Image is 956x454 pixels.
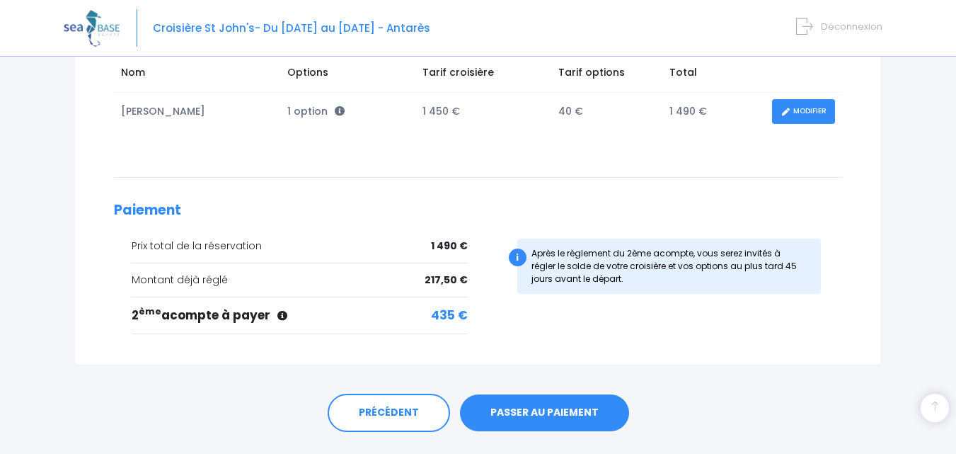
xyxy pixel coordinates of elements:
h2: Paiement [114,203,842,219]
div: 2 acompte à payer [132,307,468,325]
sup: ème [139,305,161,317]
a: MODIFIER [772,99,835,124]
div: Après le règlement du 2ème acompte, vous serez invités à régler le solde de votre croisière et vo... [517,239,822,294]
td: 1 450 € [416,92,552,131]
span: Croisière St John's- Du [DATE] au [DATE] - Antarès [153,21,430,35]
span: 217,50 € [425,273,468,288]
a: PRÉCÉDENT [328,394,450,432]
td: Options [281,58,416,92]
td: Tarif croisière [416,58,552,92]
span: Déconnexion [821,20,882,33]
td: [PERSON_NAME] [114,92,281,131]
div: Montant déjà réglé [132,273,468,288]
td: 1 490 € [662,92,765,131]
td: 40 € [551,92,662,131]
a: PASSER AU PAIEMENT [460,395,629,431]
span: 435 € [431,307,468,325]
span: 1 option [287,104,345,118]
td: Nom [114,58,281,92]
span: 1 490 € [431,239,468,254]
div: Prix total de la réservation [132,239,468,254]
td: Total [662,58,765,92]
div: i [509,249,526,266]
td: Tarif options [551,58,662,92]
